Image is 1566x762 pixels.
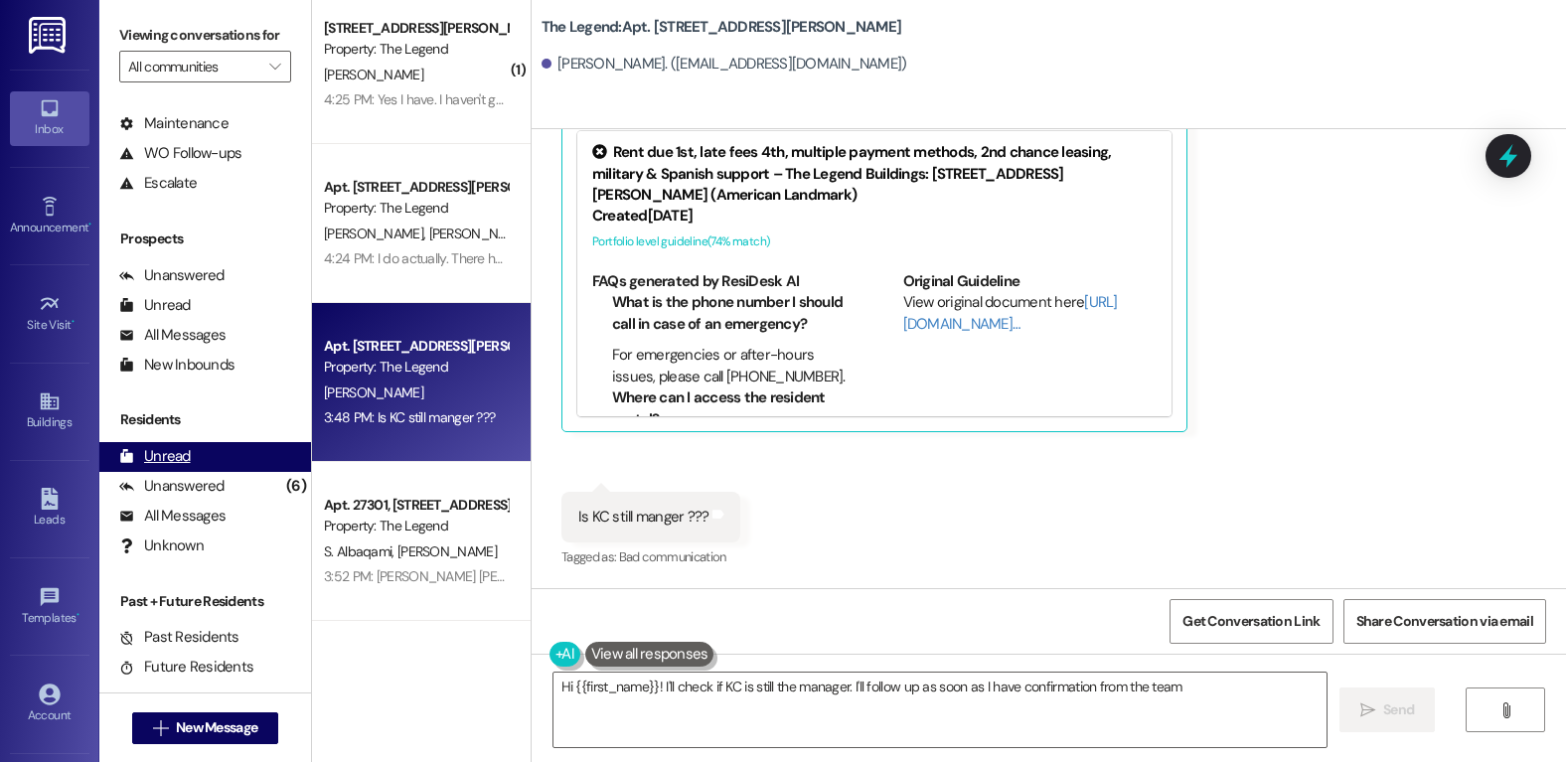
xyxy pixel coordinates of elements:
[99,591,311,612] div: Past + Future Residents
[324,66,423,83] span: [PERSON_NAME]
[1356,611,1533,632] span: Share Conversation via email
[324,495,508,516] div: Apt. 27301, [STREET_ADDRESS][PERSON_NAME]
[119,657,253,678] div: Future Residents
[119,476,225,497] div: Unanswered
[1498,702,1513,718] i: 
[99,409,311,430] div: Residents
[1339,687,1436,732] button: Send
[542,17,901,38] b: The Legend: Apt. [STREET_ADDRESS][PERSON_NAME]
[10,678,89,731] a: Account
[592,231,1157,252] div: Portfolio level guideline ( 74 % match)
[324,39,508,60] div: Property: The Legend
[119,355,235,376] div: New Inbounds
[119,325,226,346] div: All Messages
[99,229,311,249] div: Prospects
[324,408,495,426] div: 3:48 PM: Is KC still manger ???
[1383,699,1414,720] span: Send
[10,287,89,341] a: Site Visit •
[903,292,1158,335] div: View original document here
[324,177,508,198] div: Apt. [STREET_ADDRESS][PERSON_NAME]
[119,295,191,316] div: Unread
[619,548,726,565] span: Bad communication
[324,198,508,219] div: Property: The Legend
[119,173,197,194] div: Escalate
[10,482,89,535] a: Leads
[592,206,1157,227] div: Created [DATE]
[72,315,75,329] span: •
[578,507,709,528] div: Is KC still manger ???
[1182,611,1320,632] span: Get Conversation Link
[1343,599,1546,644] button: Share Conversation via email
[903,271,1020,291] b: Original Guideline
[542,54,907,75] div: [PERSON_NAME]. ([EMAIL_ADDRESS][DOMAIN_NAME])
[119,506,226,527] div: All Messages
[269,59,280,75] i: 
[132,712,279,744] button: New Message
[119,265,225,286] div: Unanswered
[1170,599,1332,644] button: Get Conversation Link
[10,580,89,634] a: Templates •
[324,383,423,401] span: [PERSON_NAME]
[553,673,1328,747] textarea: Hi {{first_name}}! I'll check
[397,542,497,560] span: [PERSON_NAME]
[428,225,528,242] span: [PERSON_NAME]
[324,542,397,560] span: S. Albaqami
[119,627,239,648] div: Past Residents
[324,18,508,39] div: [STREET_ADDRESS][PERSON_NAME]
[324,225,429,242] span: [PERSON_NAME]
[612,292,847,335] li: What is the phone number I should call in case of an emergency?
[612,387,847,430] li: Where can I access the resident portal?
[128,51,259,82] input: All communities
[324,357,508,378] div: Property: The Legend
[324,90,591,108] div: 4:25 PM: Yes I have. I haven't got any response.
[153,720,168,736] i: 
[10,91,89,145] a: Inbox
[592,271,799,291] b: FAQs generated by ResiDesk AI
[324,516,508,536] div: Property: The Legend
[281,471,311,502] div: (6)
[903,292,1118,333] a: [URL][DOMAIN_NAME]…
[592,142,1157,206] div: Rent due 1st, late fees 4th, multiple payment methods, 2nd chance leasing, military & Spanish sup...
[561,542,741,571] div: Tagged as:
[29,17,70,54] img: ResiDesk Logo
[119,113,229,134] div: Maintenance
[77,608,79,622] span: •
[119,143,241,164] div: WO Follow-ups
[119,535,204,556] div: Unknown
[324,567,969,585] div: 3:52 PM: [PERSON_NAME] [PERSON_NAME] , we just finished our classes, all good and the legend is t...
[88,218,91,231] span: •
[612,345,847,387] li: For emergencies or after-hours issues, please call [PHONE_NUMBER].
[119,446,191,467] div: Unread
[324,336,508,357] div: Apt. [STREET_ADDRESS][PERSON_NAME]
[1360,702,1375,718] i: 
[119,20,291,51] label: Viewing conversations for
[10,384,89,438] a: Buildings
[176,717,257,738] span: New Message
